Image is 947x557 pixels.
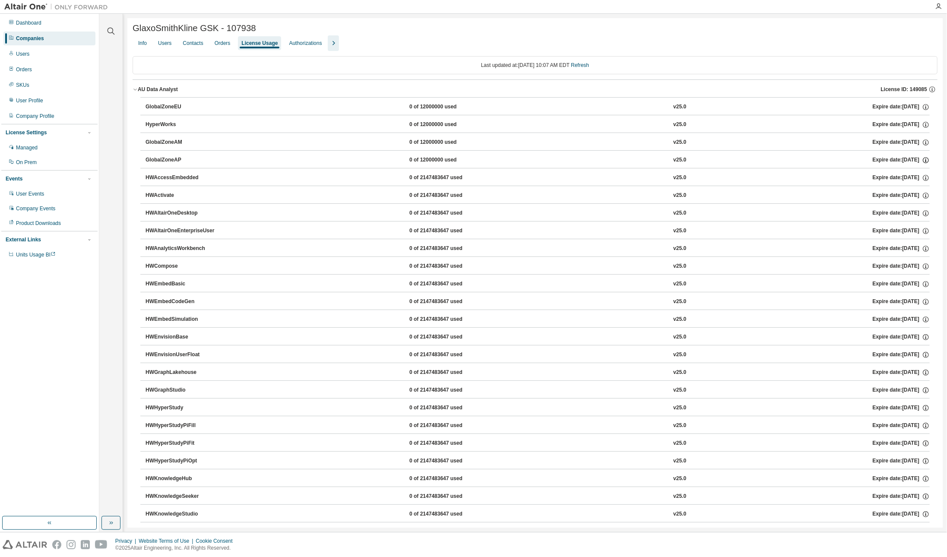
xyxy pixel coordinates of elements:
div: Expire date: [DATE] [873,351,930,359]
div: Users [158,40,171,47]
button: HWKnowledgeHub0 of 2147483647 usedv25.0Expire date:[DATE] [146,469,930,488]
div: v25.0 [673,333,686,341]
div: Expire date: [DATE] [873,457,930,465]
div: Expire date: [DATE] [873,139,930,146]
div: 0 of 12000000 used [409,103,487,111]
div: Expire date: [DATE] [873,103,930,111]
img: altair_logo.svg [3,540,47,549]
div: Expire date: [DATE] [873,209,930,217]
div: Expire date: [DATE] [873,121,930,129]
div: HWEmbedCodeGen [146,298,223,306]
div: Expire date: [DATE] [873,245,930,253]
div: HWAltairOneEnterpriseUser [146,227,223,235]
div: v25.0 [673,316,686,323]
div: Users [16,51,29,57]
div: 0 of 2147483647 used [409,404,487,412]
button: HWEnvisionBase0 of 2147483647 usedv25.0Expire date:[DATE] [146,328,930,347]
span: GlaxoSmithKline GSK - 107938 [133,23,256,33]
div: Expire date: [DATE] [873,510,930,518]
div: Company Profile [16,113,54,120]
button: HWAnalyticsWorkbench0 of 2147483647 usedv25.0Expire date:[DATE] [146,239,930,258]
div: GlobalZoneAM [146,139,223,146]
div: 0 of 2147483647 used [409,440,487,447]
button: HWHyperStudyPiFill0 of 2147483647 usedv25.0Expire date:[DATE] [146,416,930,435]
div: HWHyperStudy [146,404,223,412]
div: v25.0 [673,404,686,412]
div: 0 of 2147483647 used [409,298,487,306]
div: v25.0 [673,386,686,394]
div: HWAltairOneDesktop [146,209,223,217]
div: Product Downloads [16,220,61,227]
div: v25.0 [673,121,686,129]
div: HWGraphStudio [146,386,223,394]
div: 0 of 2147483647 used [409,245,487,253]
div: v25.0 [673,440,686,447]
button: GlobalZoneAP0 of 12000000 usedv25.0Expire date:[DATE] [146,151,930,170]
span: Units Usage BI [16,252,56,258]
div: HWHyperStudyPiOpt [146,457,223,465]
div: GlobalZoneEU [146,103,223,111]
div: 0 of 2147483647 used [409,174,487,182]
div: HyperWorks [146,121,223,129]
div: v25.0 [673,422,686,430]
button: HWEmbedCodeGen0 of 2147483647 usedv25.0Expire date:[DATE] [146,292,930,311]
div: v25.0 [673,245,686,253]
div: Info [138,40,147,47]
div: User Profile [16,97,43,104]
div: v25.0 [673,510,686,518]
div: Expire date: [DATE] [873,316,930,323]
div: Website Terms of Use [139,538,196,544]
div: Expire date: [DATE] [873,493,930,500]
img: linkedin.svg [81,540,90,549]
img: instagram.svg [67,540,76,549]
div: v25.0 [673,174,686,182]
div: 0 of 2147483647 used [409,369,487,377]
div: v25.0 [673,369,686,377]
button: HWGraphLakehouse0 of 2147483647 usedv25.0Expire date:[DATE] [146,363,930,382]
div: License Settings [6,129,47,136]
div: v25.0 [673,103,686,111]
div: Expire date: [DATE] [873,369,930,377]
button: HWEmbedBasic0 of 2147483647 usedv25.0Expire date:[DATE] [146,275,930,294]
div: Contacts [183,40,203,47]
button: HWGraphStudio0 of 2147483647 usedv25.0Expire date:[DATE] [146,381,930,400]
div: 0 of 2147483647 used [409,192,487,199]
span: License ID: 149085 [881,86,927,93]
div: HWKnowledgeHub [146,475,223,483]
div: v25.0 [673,209,686,217]
div: v25.0 [673,263,686,270]
div: HWEmbedSimulation [146,316,223,323]
div: On Prem [16,159,37,166]
div: AU Data Analyst [138,86,178,93]
div: HWKnowledgeSeeker [146,493,223,500]
div: 0 of 2147483647 used [409,386,487,394]
div: v25.0 [673,156,686,164]
button: HWCompose0 of 2147483647 usedv25.0Expire date:[DATE] [146,257,930,276]
div: 0 of 2147483647 used [409,227,487,235]
div: Orders [16,66,32,73]
div: 0 of 2147483647 used [409,475,487,483]
div: HWEnvisionBase [146,333,223,341]
button: HWKnowledgeSeeker0 of 2147483647 usedv25.0Expire date:[DATE] [146,487,930,506]
div: v25.0 [673,227,686,235]
div: Companies [16,35,44,42]
button: HWEnvisionUserFloat0 of 2147483647 usedv25.0Expire date:[DATE] [146,345,930,364]
p: © 2025 Altair Engineering, Inc. All Rights Reserved. [115,544,238,552]
button: HWKnowledgeStudioSpark0 of 2147483647 usedv25.0Expire date:[DATE] [146,522,930,541]
button: HWHyperStudyPiOpt0 of 2147483647 usedv25.0Expire date:[DATE] [146,452,930,471]
div: v25.0 [673,192,686,199]
div: 0 of 2147483647 used [409,209,487,217]
div: Managed [16,144,38,151]
div: HWAnalyticsWorkbench [146,245,223,253]
div: SKUs [16,82,29,89]
div: Cookie Consent [196,538,238,544]
img: facebook.svg [52,540,61,549]
div: HWEmbedBasic [146,280,223,288]
div: Events [6,175,22,182]
button: GlobalZoneEU0 of 12000000 usedv25.0Expire date:[DATE] [146,98,930,117]
div: GlobalZoneAP [146,156,223,164]
div: Expire date: [DATE] [873,174,930,182]
div: 0 of 2147483647 used [409,457,487,465]
div: 0 of 2147483647 used [409,351,487,359]
img: Altair One [4,3,112,11]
